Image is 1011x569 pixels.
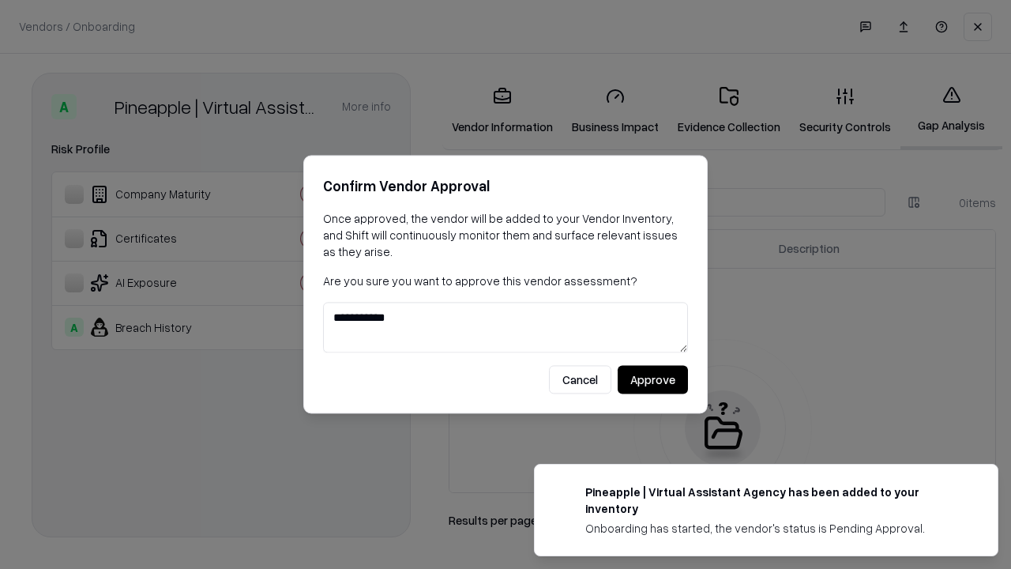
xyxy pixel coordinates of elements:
[585,520,960,537] div: Onboarding has started, the vendor's status is Pending Approval.
[323,175,688,198] h2: Confirm Vendor Approval
[585,484,960,517] div: Pineapple | Virtual Assistant Agency has been added to your inventory
[549,366,611,394] button: Cancel
[618,366,688,394] button: Approve
[323,273,688,289] p: Are you sure you want to approve this vendor assessment?
[323,210,688,260] p: Once approved, the vendor will be added to your Vendor Inventory, and Shift will continuously mon...
[554,484,573,503] img: trypineapple.com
